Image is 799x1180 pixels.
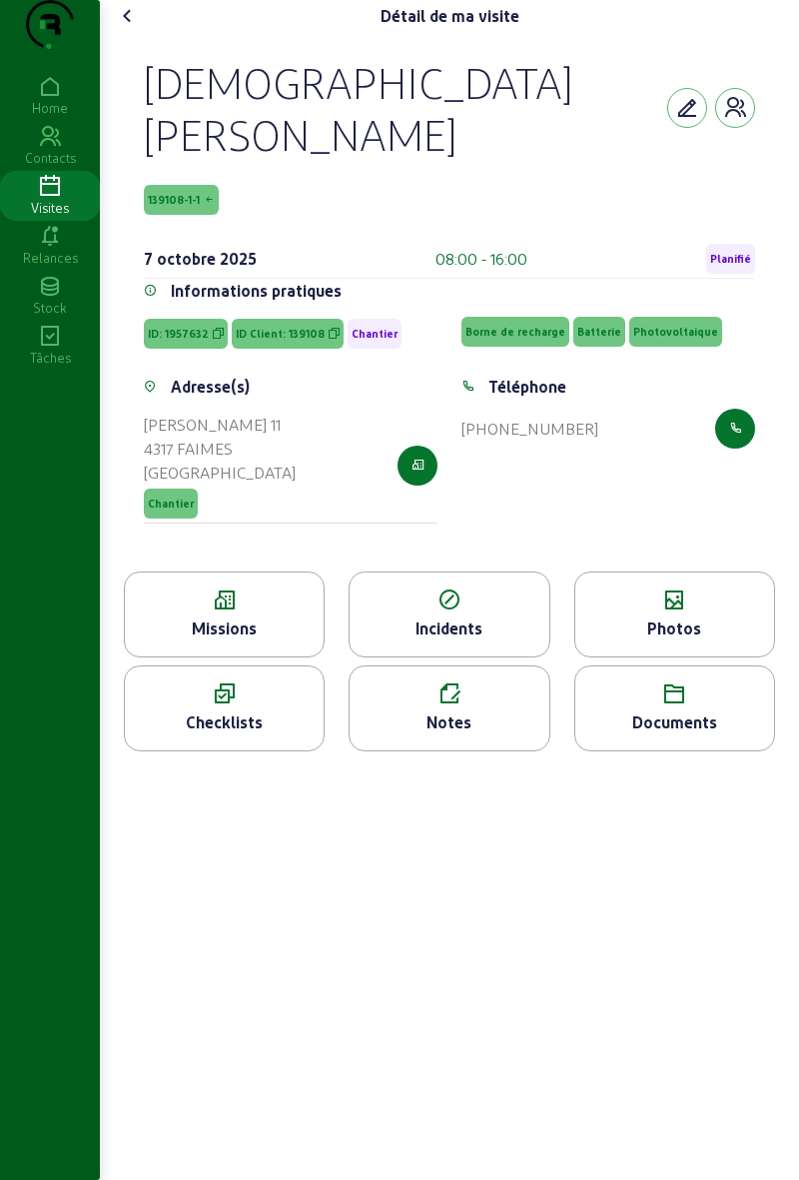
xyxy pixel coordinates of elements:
[125,710,324,734] div: Checklists
[236,327,325,341] span: ID Client: 139108
[148,327,209,341] span: ID: 1957632
[171,279,342,303] div: Informations pratiques
[633,325,718,339] span: Photovoltaique
[381,4,519,28] div: Détail de ma visite
[144,413,296,437] div: [PERSON_NAME] 11
[144,461,296,485] div: [GEOGRAPHIC_DATA]
[144,56,667,160] div: [DEMOGRAPHIC_DATA][PERSON_NAME]
[144,247,257,271] div: 7 octobre 2025
[488,375,566,399] div: Téléphone
[350,710,548,734] div: Notes
[352,327,398,341] span: Chantier
[171,375,250,399] div: Adresse(s)
[575,710,774,734] div: Documents
[125,616,324,640] div: Missions
[577,325,621,339] span: Batterie
[710,252,751,266] span: Planifié
[435,247,527,271] div: 08:00 - 16:00
[144,437,296,461] div: 4317 FAIMES
[148,497,194,511] span: Chantier
[465,325,565,339] span: Borne de recharge
[461,417,598,441] div: [PHONE_NUMBER]
[148,193,200,207] span: 139108-1-1
[575,616,774,640] div: Photos
[350,616,548,640] div: Incidents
